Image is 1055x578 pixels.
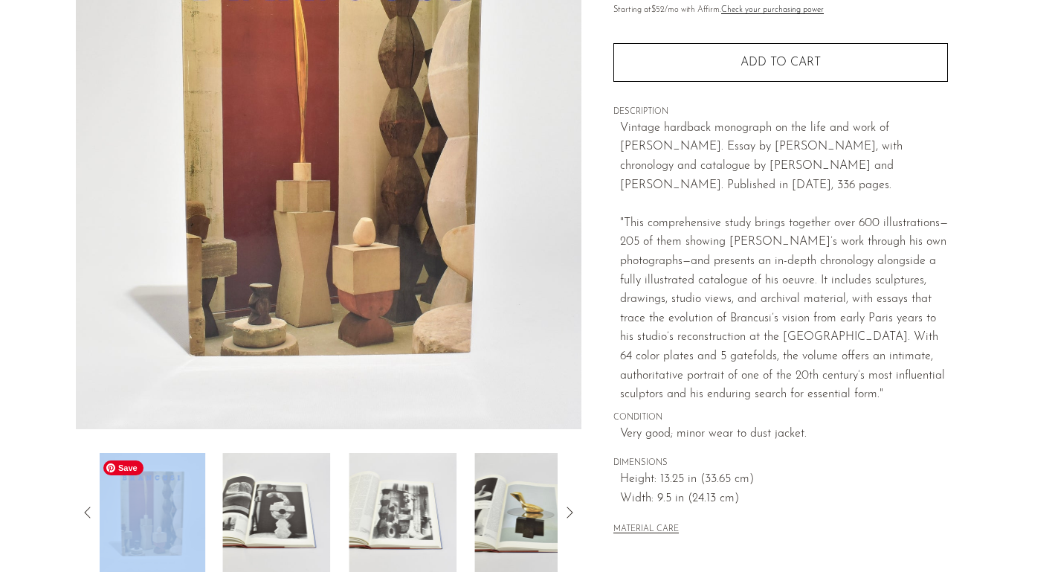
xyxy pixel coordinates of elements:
[651,6,665,14] span: $52
[613,4,948,17] p: Starting at /mo with Affirm.
[613,106,948,119] span: DESCRIPTION
[620,119,948,405] p: Vintage hardback monograph on the life and work of [PERSON_NAME]. Essay by [PERSON_NAME], with ch...
[613,524,679,536] button: MATERIAL CARE
[721,6,824,14] a: Check your purchasing power - Learn more about Affirm Financing (opens in modal)
[103,460,143,475] span: Save
[613,457,948,470] span: DIMENSIONS
[613,411,948,425] span: CONDITION
[223,453,331,572] img: Brancusi
[474,453,582,572] img: Brancusi
[613,43,948,82] button: Add to cart
[620,425,948,444] span: Very good; minor wear to dust jacket.
[620,489,948,509] span: Width: 9.5 in (24.13 cm)
[97,453,205,572] img: Brancusi
[741,57,821,68] span: Add to cart
[620,470,948,489] span: Height: 13.25 in (33.65 cm)
[349,453,456,572] img: Brancusi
